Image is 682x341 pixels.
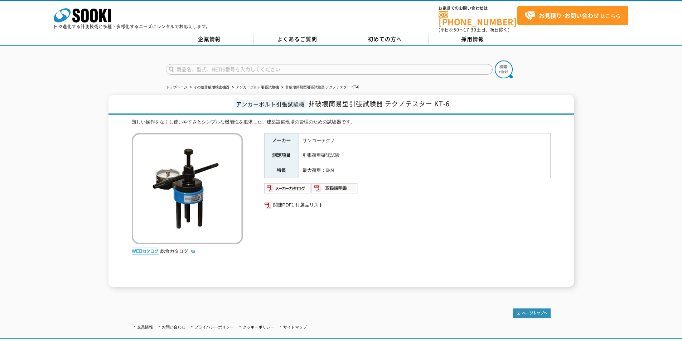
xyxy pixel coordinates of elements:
[439,26,509,33] span: (平日 ～ 土日、祝日除く)
[311,187,358,193] a: 取扱説明書
[160,248,195,254] a: 総合カタログ
[283,325,307,329] a: サイトマップ
[449,26,459,33] span: 8:50
[264,187,311,193] a: メーカーカタログ
[368,35,402,43] span: 初めての方へ
[299,163,550,178] td: 最大荷重：6kN
[234,100,306,108] span: アンカーボルト引張試験機
[253,34,341,45] a: よくあるご質問
[439,6,517,10] span: お電話でのお問い合わせは
[341,34,429,45] a: 初めての方へ
[524,10,620,21] span: はこちら
[264,200,551,210] a: 関連PDF1 付属品リスト
[132,118,551,126] div: 難しい操作をなくし使いやすさとシンプルな機能性を追求した、建築設備現場の管理のための試験器です。
[495,60,513,78] img: btn_search.png
[54,24,211,29] p: 日々進化する計測技術と多種・多様化するニーズにレンタルでお応えします。
[166,34,253,45] a: 企業情報
[299,133,550,148] td: サンコーテクノ
[166,64,493,75] input: 商品名、型式、NETIS番号を入力してください
[517,6,628,25] a: お見積り･お問い合わせはこちら
[194,325,234,329] a: プライバシーポリシー
[137,325,153,329] a: 企業情報
[166,85,187,89] a: トップページ
[243,325,274,329] a: クッキーポリシー
[513,308,551,318] img: トップページへ
[162,325,185,329] a: お問い合わせ
[264,182,311,194] img: メーカーカタログ
[429,34,517,45] a: 採用情報
[236,85,279,89] a: アンカーボルト引張試験機
[132,133,243,244] img: 非破壊簡易型引張試験器 テクノテスター KT-6
[311,182,358,194] img: 取扱説明書
[308,99,450,108] span: 非破壊簡易型引張試験器 テクノテスター KT-6
[539,11,599,20] strong: お見積り･お問い合わせ
[264,133,299,148] th: メーカー
[264,148,299,163] th: 測定項目
[439,11,517,26] a: [PHONE_NUMBER]
[132,248,159,255] img: webカタログ
[194,85,229,89] a: その他非破壊検査機器
[264,163,299,178] th: 特長
[280,84,359,91] li: 非破壊簡易型引張試験器 テクノテスター KT-6
[299,148,550,163] td: 引張荷重確認試験
[464,26,477,33] span: 17:30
